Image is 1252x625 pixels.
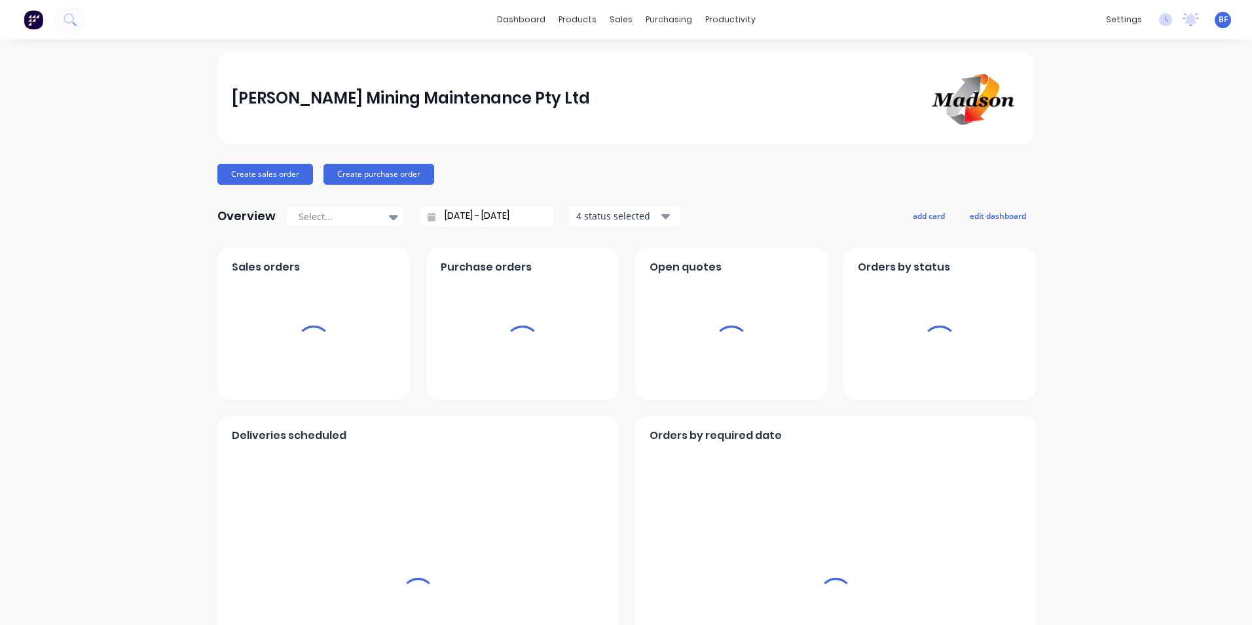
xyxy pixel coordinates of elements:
div: [PERSON_NAME] Mining Maintenance Pty Ltd [232,85,590,111]
span: Open quotes [650,259,722,275]
div: purchasing [639,10,699,29]
div: sales [603,10,639,29]
button: 4 status selected [569,206,680,226]
button: add card [904,207,953,224]
span: BF [1219,14,1228,26]
div: productivity [699,10,762,29]
span: Sales orders [232,259,300,275]
button: edit dashboard [961,207,1035,224]
div: Overview [217,203,276,229]
div: settings [1099,10,1149,29]
button: Create sales order [217,164,313,185]
span: Orders by status [858,259,950,275]
div: products [552,10,603,29]
a: dashboard [490,10,552,29]
div: 4 status selected [576,209,659,223]
span: Orders by required date [650,428,782,444]
span: Purchase orders [441,259,532,275]
img: Madson Mining Maintenance Pty Ltd [929,68,1020,129]
img: Factory [24,10,43,29]
span: Deliveries scheduled [232,428,346,444]
button: Create purchase order [323,164,434,185]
